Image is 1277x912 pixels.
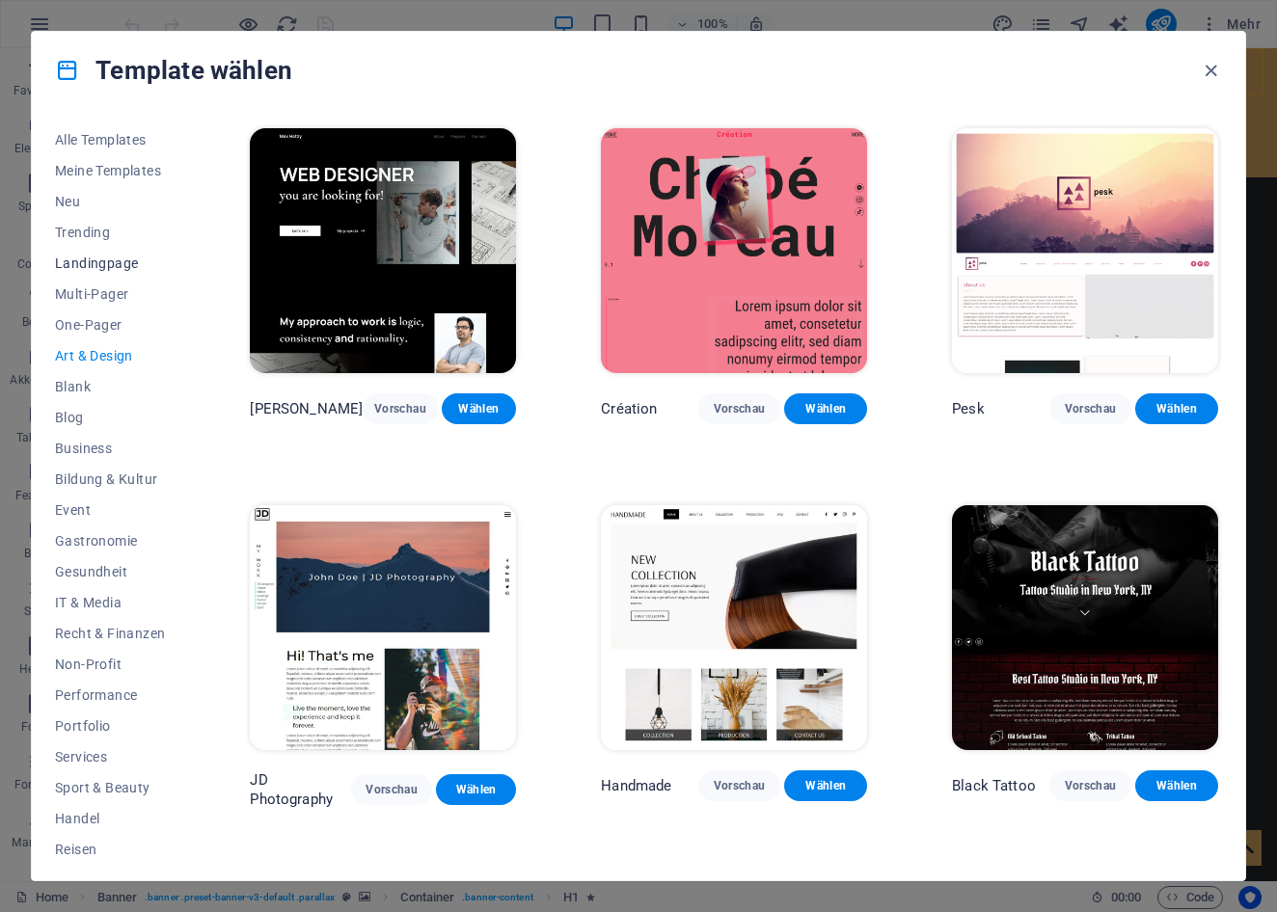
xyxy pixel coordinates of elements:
span: Portfolio [55,718,165,734]
button: Trending [55,217,165,248]
button: Business [55,433,165,464]
p: JD Photography [250,770,351,809]
button: Blank [55,371,165,402]
button: Handel [55,803,165,834]
img: Max Hatzy [250,128,516,373]
img: Black Tattoo [952,505,1218,750]
button: Wählen [436,774,516,805]
span: Non-Profit [55,657,165,672]
button: IT & Media [55,587,165,618]
span: Alle Templates [55,132,165,148]
span: Landingpage [55,255,165,271]
span: Gesundheit [55,564,165,579]
button: Vorschau [351,774,431,805]
button: Wählen [1135,393,1218,424]
span: Wählen [457,401,502,416]
button: Vorschau [1049,393,1132,424]
img: Création [601,128,867,373]
button: Reisen [55,834,165,865]
span: Vorschau [714,778,766,793]
button: Wählen [784,770,867,801]
button: Alle Templates [55,124,165,155]
span: One-Pager [55,317,165,333]
img: Pesk [952,128,1218,373]
button: Landingpage [55,248,165,279]
span: Performance [55,687,165,703]
img: Handmade [601,505,867,750]
span: Wählen [1151,401,1203,416]
button: Blog [55,402,165,433]
span: Reisen [55,842,165,857]
button: Non-Profit [55,649,165,680]
span: Gastronomie [55,533,165,549]
button: Multi-Pager [55,279,165,309]
span: Business [55,441,165,456]
span: Sport & Beauty [55,780,165,795]
span: Vorschau [714,401,766,416]
span: IT & Media [55,595,165,610]
button: Gesundheit [55,556,165,587]
button: Recht & Finanzen [55,618,165,649]
button: Bildung & Kultur [55,464,165,495]
button: Portfolio [55,711,165,741]
button: Wählen [1135,770,1218,801]
button: One-Pager [55,309,165,340]
button: Neu [55,186,165,217]
span: Bildung & Kultur [55,471,165,487]
button: Wählen [442,393,517,424]
span: Services [55,749,165,764]
button: Event [55,495,165,525]
h4: Template wählen [55,55,292,86]
p: Pesk [952,399,985,418]
button: Meine Templates [55,155,165,186]
button: Art & Design [55,340,165,371]
button: Performance [55,680,165,711]
button: Vorschau [1049,770,1132,801]
span: Multi-Pager [55,286,165,302]
span: Vorschau [378,401,422,416]
button: Wählen [784,393,867,424]
span: Meine Templates [55,163,165,178]
span: Neu [55,194,165,209]
p: Black Tattoo [952,776,1036,795]
button: Gastronomie [55,525,165,556]
p: Handmade [601,776,671,795]
p: [PERSON_NAME] [250,399,363,418]
button: Sport & Beauty [55,772,165,803]
span: Vorschau [1065,778,1117,793]
span: Blog [55,410,165,425]
span: Event [55,502,165,518]
p: Création [601,399,657,418]
span: Wählen [451,782,501,797]
span: Blank [55,379,165,394]
span: Wählen [800,778,852,793]
span: Art & Design [55,348,165,363]
span: Wählen [800,401,852,416]
span: Handel [55,811,165,826]
span: Trending [55,225,165,240]
span: Vorschau [1065,401,1117,416]
button: Vorschau [698,770,781,801]
span: Wählen [1151,778,1203,793]
img: JD Photography [250,505,516,750]
button: Services [55,741,165,772]
span: Recht & Finanzen [55,626,165,641]
button: Vorschau [363,393,438,424]
button: Vorschau [698,393,781,424]
span: Vorschau [367,782,416,797]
